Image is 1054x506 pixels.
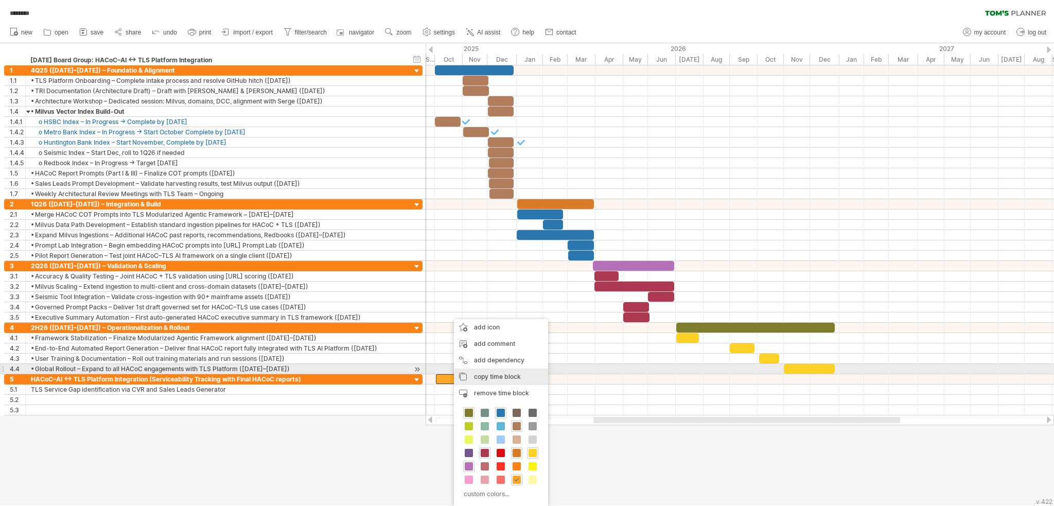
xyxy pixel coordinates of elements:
[10,96,25,106] div: 1.3
[998,54,1025,65] div: July 2027
[1036,498,1052,505] div: v 422
[918,54,944,65] div: April 2027
[10,148,25,158] div: 1.4.4
[31,364,401,374] div: • Global Rollout – Expand to all HACoC engagements with TLS Platform ([DATE]–[DATE])
[31,261,401,271] div: 2Q26 ([DATE]–[DATE]) – Validation & Scaling
[758,54,784,65] div: October 2026
[974,29,1006,36] span: my account
[10,405,25,415] div: 5.3
[41,26,72,39] a: open
[10,282,25,291] div: 3.2
[31,374,401,384] div: HACoC–AI ↔ TLS Platform Integration (Serviceability Tracking with Final HACoC reports)
[10,220,25,230] div: 2.2
[10,158,25,168] div: 1.4.5
[10,117,25,127] div: 1.4.1
[10,65,25,75] div: 1
[568,54,595,65] div: March 2026
[31,251,401,260] div: • Pilot Report Generation – Test joint HACoC–TLS AI framework on a single client ([DATE])
[31,354,401,363] div: • User Training & Documentation – Roll out training materials and run sessions ([DATE])
[31,76,401,85] div: • TLS Platform Onboarding – Complete intake process and resolve GitHub hitch ([DATE])
[163,29,177,36] span: undo
[10,137,25,147] div: 1.4.3
[10,251,25,260] div: 2.5
[10,210,25,219] div: 2.1
[971,54,998,65] div: June 2027
[31,148,401,158] div: o Seismic Index – Start Dec, roll to 1Q26 if needed
[623,54,648,65] div: May 2026
[10,395,25,405] div: 5.2
[522,29,534,36] span: help
[10,323,25,333] div: 4
[31,137,401,147] div: o Huntington Bank Index – Start November, Complete by [DATE]
[396,29,411,36] span: zoom
[295,29,327,36] span: filter/search
[7,26,36,39] a: new
[31,323,401,333] div: 2H26 ([DATE]–[DATE]) – Operationalization & Rollout
[91,29,103,36] span: save
[149,26,180,39] a: undo
[839,54,864,65] div: January 2027
[30,55,400,65] div: [DATE] Board Group: HACoC–AI ↔ TLS Platform Integration
[648,54,676,65] div: June 2026
[31,210,401,219] div: • Merge HACoC COT Prompts into TLS Modularized Agentic Framework – [DATE]–[DATE]
[517,54,543,65] div: January 2026
[1025,54,1052,65] div: August 2027
[508,26,537,39] a: help
[730,54,758,65] div: September 2026
[233,29,273,36] span: import / export
[31,189,401,199] div: • Weekly Architectural Review Meetings with TLS Team – Ongoing
[10,385,25,394] div: 5.1
[219,26,276,39] a: import / export
[542,26,579,39] a: contact
[556,29,576,36] span: contact
[10,76,25,85] div: 1.1
[454,319,548,336] div: add icon
[10,302,25,312] div: 3.4
[31,179,401,188] div: • Sales Leads Prompt Development – Validate harvesting results, test Milvus output ([DATE])
[31,292,401,302] div: • Seismic Tool Integration – Validate cross-ingestion with 90+ mainframe assets ([DATE])
[31,107,401,116] div: • Milvus Vector Index Build-Out
[543,54,568,65] div: February 2026
[420,26,458,39] a: settings
[810,54,839,65] div: December 2026
[10,86,25,96] div: 1.2
[10,189,25,199] div: 1.7
[31,230,401,240] div: • Expand Milvus Ingestions – Additional HACoC past reports, recommendations, Redbooks ([DATE]–[DA...
[10,333,25,343] div: 4.1
[459,487,540,501] div: custom colors...
[474,389,529,397] span: remove time block
[10,199,25,209] div: 2
[10,312,25,322] div: 3.5
[10,261,25,271] div: 3
[10,230,25,240] div: 2.3
[55,29,68,36] span: open
[126,29,141,36] span: share
[31,385,401,394] div: TLS Service Gap identification via CVR and Sales Leads Generator
[77,26,107,39] a: save
[463,26,503,39] a: AI assist
[31,282,401,291] div: • Milvus Scaling – Extend ingestion to multi-client and cross-domain datasets ([DATE]–[DATE])
[349,29,374,36] span: navigator
[31,333,401,343] div: • Framework Stabilization – Finalize Modularized Agentic Framework alignment ([DATE]–[DATE])
[281,26,330,39] a: filter/search
[10,168,25,178] div: 1.5
[1034,503,1051,506] div: Show Legend
[10,127,25,137] div: 1.4.2
[31,343,401,353] div: • End-to-End Automated Report Generation – Deliver final HACoC report fully integrated with TLS A...
[595,54,623,65] div: April 2026
[31,271,401,281] div: • Accuracy & Quality Testing – Joint HACoC + TLS validation using [URL] scoring ([DATE])
[31,168,401,178] div: • HACoC Report Prompts (Part I & III) – Finalize COT prompts ([DATE])
[31,199,401,209] div: 1Q26 ([DATE]–[DATE]) – Integration & Build
[454,336,548,352] div: add comment
[10,107,25,116] div: 1.4
[412,364,422,375] div: scroll to activity
[517,43,839,54] div: 2026
[10,292,25,302] div: 3.3
[10,374,25,384] div: 5
[185,26,214,39] a: print
[335,26,377,39] a: navigator
[382,26,414,39] a: zoom
[10,240,25,250] div: 2.4
[434,29,455,36] span: settings
[31,65,401,75] div: 4Q25 ([DATE]–[DATE]) – Foundatio & Alignment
